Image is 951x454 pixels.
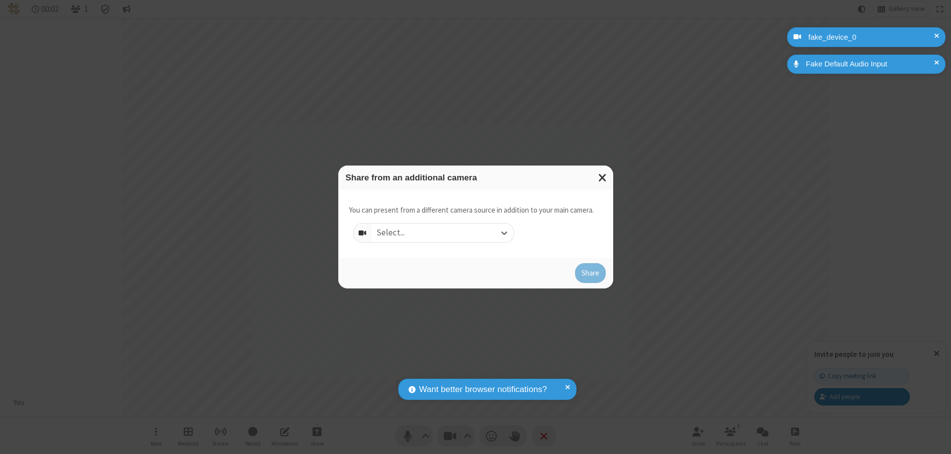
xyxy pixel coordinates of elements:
[349,205,594,216] p: You can present from a different camera source in addition to your main camera.
[419,383,547,396] span: Want better browser notifications?
[805,32,938,43] div: fake_device_0
[802,58,938,70] div: Fake Default Audio Input
[575,263,606,283] button: Share
[346,173,606,182] h3: Share from an additional camera
[592,166,613,190] button: Close modal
